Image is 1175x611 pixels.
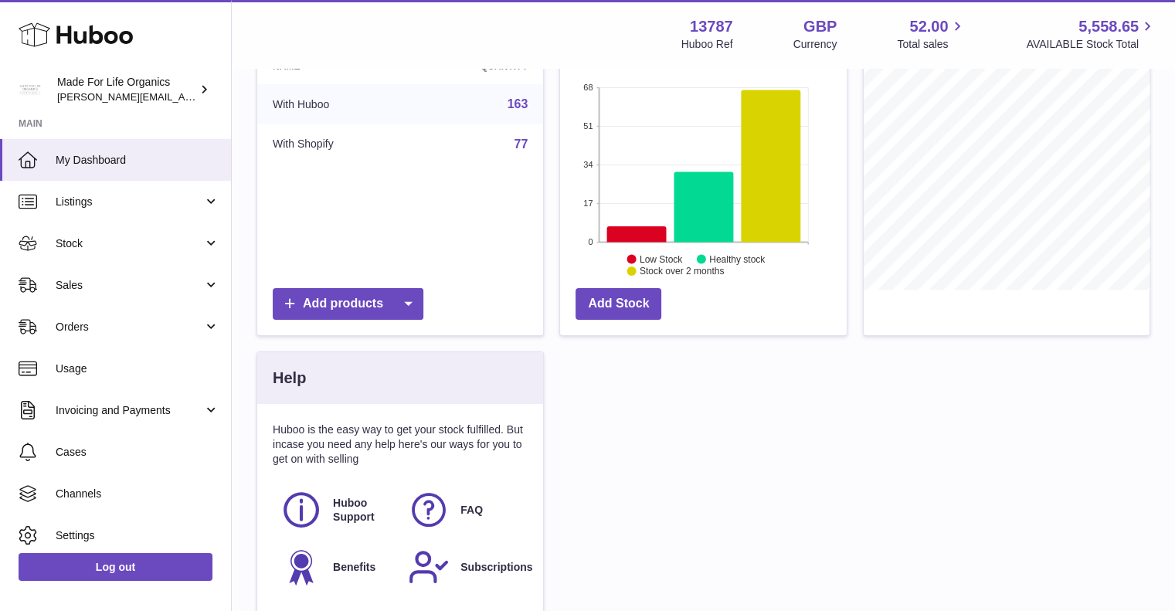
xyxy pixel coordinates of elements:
[333,560,375,575] span: Benefits
[56,487,219,501] span: Channels
[640,253,683,264] text: Low Stock
[257,84,412,124] td: With Huboo
[56,153,219,168] span: My Dashboard
[56,320,203,334] span: Orders
[273,288,423,320] a: Add products
[280,489,392,531] a: Huboo Support
[460,503,483,518] span: FAQ
[280,546,392,588] a: Benefits
[584,199,593,208] text: 17
[460,560,532,575] span: Subscriptions
[803,16,837,37] strong: GBP
[640,266,724,277] text: Stock over 2 months
[709,253,766,264] text: Healthy stock
[1078,16,1139,37] span: 5,558.65
[508,97,528,110] a: 163
[589,237,593,246] text: 0
[56,445,219,460] span: Cases
[576,288,661,320] a: Add Stock
[273,368,306,389] h3: Help
[584,160,593,169] text: 34
[19,78,42,101] img: geoff.winwood@madeforlifeorganics.com
[257,124,412,165] td: With Shopify
[408,546,520,588] a: Subscriptions
[897,16,966,52] a: 52.00 Total sales
[681,37,733,52] div: Huboo Ref
[1026,16,1156,52] a: 5,558.65 AVAILABLE Stock Total
[56,236,203,251] span: Stock
[584,121,593,131] text: 51
[897,37,966,52] span: Total sales
[273,423,528,467] p: Huboo is the easy way to get your stock fulfilled. But incase you need any help here's our ways f...
[57,75,196,104] div: Made For Life Organics
[333,496,391,525] span: Huboo Support
[19,553,212,581] a: Log out
[1026,37,1156,52] span: AVAILABLE Stock Total
[56,403,203,418] span: Invoicing and Payments
[793,37,837,52] div: Currency
[56,528,219,543] span: Settings
[56,195,203,209] span: Listings
[56,278,203,293] span: Sales
[584,83,593,92] text: 68
[690,16,733,37] strong: 13787
[57,90,392,103] span: [PERSON_NAME][EMAIL_ADDRESS][PERSON_NAME][DOMAIN_NAME]
[909,16,948,37] span: 52.00
[514,137,528,151] a: 77
[408,489,520,531] a: FAQ
[56,362,219,376] span: Usage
